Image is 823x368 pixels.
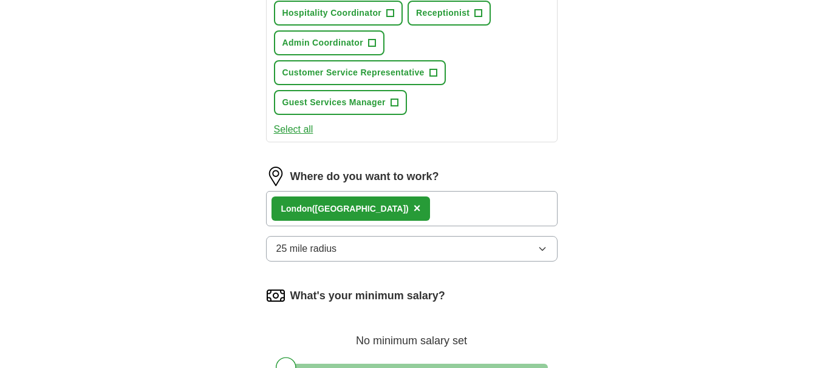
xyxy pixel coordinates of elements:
[414,201,421,215] span: ×
[274,122,313,137] button: Select all
[266,236,558,262] button: 25 mile radius
[282,66,425,79] span: Customer Service Representative
[282,7,382,19] span: Hospitality Coordinator
[290,288,445,304] label: What's your minimum salary?
[274,90,407,115] button: Guest Services Manager
[274,1,403,26] button: Hospitality Coordinator
[282,36,364,49] span: Admin Coordinator
[266,320,558,349] div: No minimum salary set
[414,200,421,218] button: ×
[281,204,292,214] strong: Lo
[282,96,386,109] span: Guest Services Manager
[266,286,285,305] img: salary.png
[290,168,439,185] label: Where do you want to work?
[416,7,470,19] span: Receptionist
[276,241,337,256] span: 25 mile radius
[274,60,446,85] button: Customer Service Representative
[274,30,385,55] button: Admin Coordinator
[281,203,409,215] div: ndon
[408,1,491,26] button: Receptionist
[266,167,285,186] img: location.png
[312,204,409,214] span: ([GEOGRAPHIC_DATA])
